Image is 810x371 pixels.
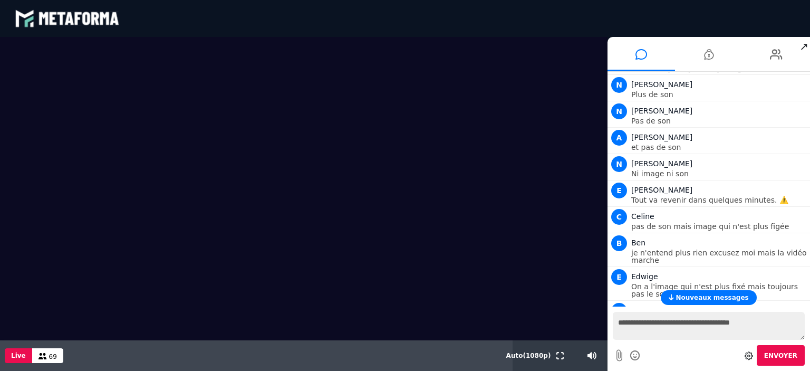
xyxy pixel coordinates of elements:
p: et pas de son [631,144,807,151]
p: Pas de son [631,117,807,125]
p: Tout va revenir dans quelques minutes. ⚠️ [631,196,807,204]
span: Envoyer [764,352,797,359]
span: N [611,103,627,119]
p: je n'entend plus rien excusez moi mais la vidéo marche [631,249,807,264]
button: Envoyer [757,345,805,366]
button: Nouveaux messages [661,290,756,305]
p: Ni image ni son [631,170,807,177]
span: B [611,235,627,251]
p: On a l'image qui n'est plus fixé mais toujours pas le son [631,283,807,298]
span: [PERSON_NAME] [631,306,692,315]
span: C [611,209,627,225]
button: Auto(1080p) [504,340,553,371]
span: ↗ [798,37,810,56]
button: Live [5,348,32,363]
span: Ben [631,239,645,247]
p: pas de son mais image qui n'est plus figée [631,223,807,230]
span: A [611,130,627,146]
span: Nouveaux messages [676,294,748,301]
span: Edwige [631,272,658,281]
span: Auto ( 1080 p) [506,352,551,359]
span: N [611,156,627,172]
p: Plus de son [631,91,807,98]
span: Celine [631,212,654,221]
span: [PERSON_NAME] [631,186,692,194]
span: E [611,183,627,198]
span: [PERSON_NAME] [631,159,692,168]
span: [PERSON_NAME] [631,80,692,89]
span: E [611,269,627,285]
span: 69 [49,353,57,360]
span: N [611,77,627,93]
span: [PERSON_NAME] [631,107,692,115]
span: [PERSON_NAME] [631,133,692,141]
